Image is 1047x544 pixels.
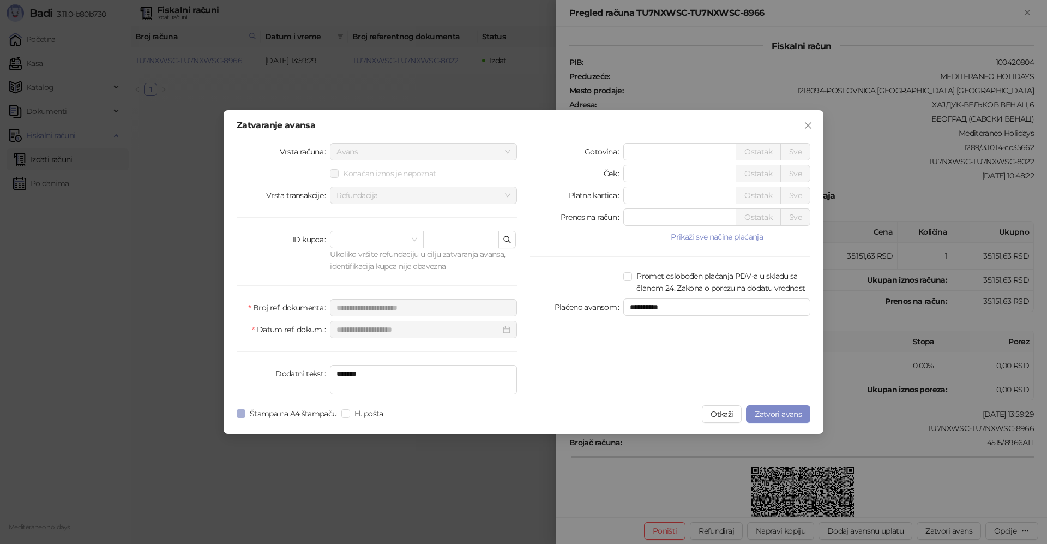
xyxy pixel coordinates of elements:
button: Ostatak [736,208,781,226]
label: Plaćeno avansom [555,298,624,316]
button: Sve [780,187,810,204]
button: Close [799,117,817,134]
span: Refundacija [336,187,510,204]
label: Vrsta računa [280,143,330,160]
button: Ostatak [736,165,781,182]
label: Datum ref. dokum. [252,321,330,338]
label: ID kupca [292,231,330,248]
span: Avans [336,144,510,160]
button: Sve [780,165,810,182]
input: Datum ref. dokum. [336,324,501,336]
textarea: Dodatni tekst [330,365,517,394]
button: Sve [780,143,810,160]
span: El. pošta [350,408,388,420]
button: Ostatak [736,187,781,204]
label: Dodatni tekst [275,365,330,382]
button: Prikaži sve načine plaćanja [623,230,810,243]
button: Sve [780,208,810,226]
input: Broj ref. dokumenta [330,299,517,316]
label: Platna kartica [569,187,623,204]
label: Gotovina [585,143,623,160]
span: Zatvori [799,121,817,130]
button: Zatvori avans [746,405,810,423]
div: Ukoliko vršite refundaciju u cilju zatvaranja avansa, identifikacija kupca nije obavezna [330,248,517,272]
button: Ostatak [736,143,781,160]
span: Konačan iznos je nepoznat [339,168,440,180]
button: Otkaži [702,405,742,423]
label: Ček [604,165,623,182]
label: Broj ref. dokumenta [248,299,330,316]
span: Štampa na A4 štampaču [245,408,341,420]
label: Vrsta transakcije [266,187,330,204]
label: Prenos na račun [561,208,624,226]
span: Promet oslobođen plaćanja PDV-a u skladu sa članom 24. Zakona o porezu na dodatu vrednost [632,270,810,294]
span: close [804,121,813,130]
span: Zatvori avans [755,409,802,419]
div: Zatvaranje avansa [237,121,810,130]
